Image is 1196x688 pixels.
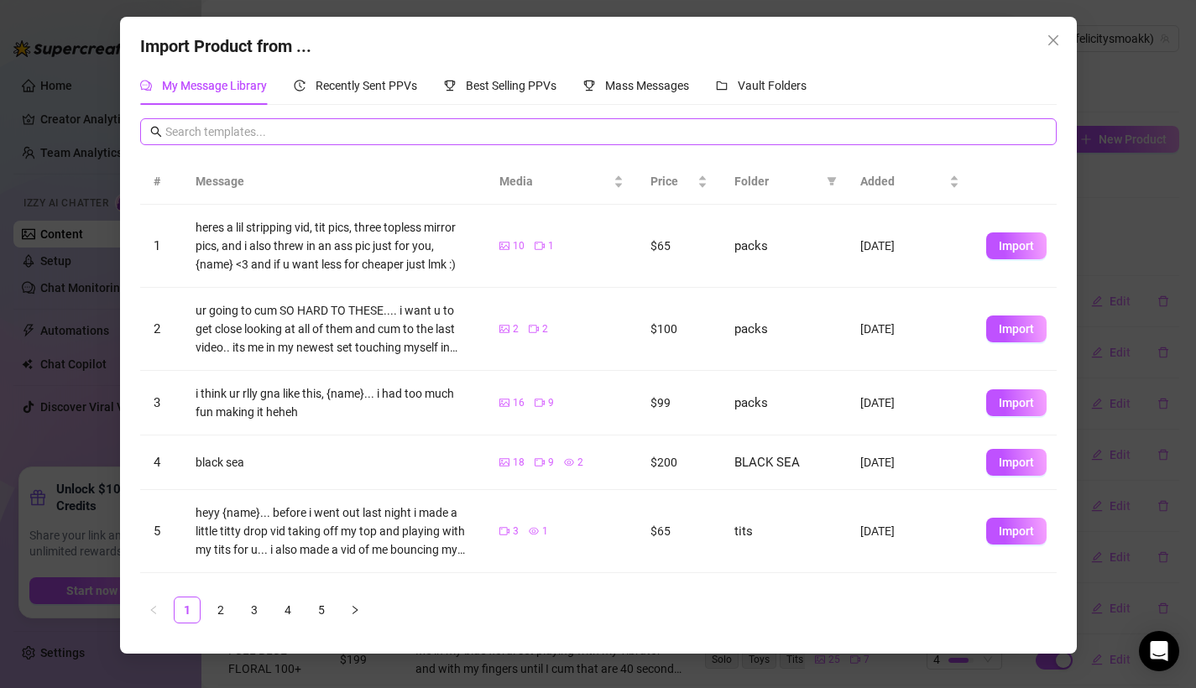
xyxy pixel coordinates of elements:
[140,159,182,205] th: #
[577,455,583,471] span: 2
[513,524,519,539] span: 3
[605,79,689,92] span: Mass Messages
[734,395,768,410] span: packs
[535,398,545,408] span: video-camera
[637,159,721,205] th: Price
[196,218,473,274] div: heres a lil stripping vid, tit pics, three topless mirror pics, and i also threw in an ass pic ju...
[140,80,152,91] span: comment
[444,80,456,91] span: trophy
[154,238,160,253] span: 1
[242,597,267,623] a: 3
[1040,27,1067,54] button: Close
[154,524,160,539] span: 5
[466,79,556,92] span: Best Selling PPVs
[734,172,820,190] span: Folder
[637,288,721,371] td: $100
[499,398,509,408] span: picture
[535,457,545,467] span: video-camera
[583,80,595,91] span: trophy
[196,301,473,357] div: ur going to cum SO HARD TO THESE.... i want u to get close looking at all of them and cum to the ...
[716,80,728,91] span: folder
[847,490,973,573] td: [DATE]
[999,396,1034,409] span: Import
[827,176,837,186] span: filter
[350,605,360,615] span: right
[207,597,234,623] li: 2
[182,159,486,205] th: Message
[165,122,1047,141] input: Search templates...
[499,172,610,190] span: Media
[548,395,554,411] span: 9
[535,241,545,251] span: video-camera
[1040,34,1067,47] span: Close
[529,526,539,536] span: eye
[513,238,525,254] span: 10
[734,455,800,470] span: BLACK SEA
[140,597,167,623] li: Previous Page
[499,324,509,334] span: picture
[196,453,473,472] div: black sea
[513,455,525,471] span: 18
[542,524,548,539] span: 1
[140,36,311,56] span: Import Product from ...
[847,435,973,490] td: [DATE]
[513,321,519,337] span: 2
[342,597,368,623] button: right
[241,597,268,623] li: 3
[529,324,539,334] span: video-camera
[308,597,335,623] li: 5
[734,524,753,539] span: tits
[999,524,1034,538] span: Import
[999,456,1034,469] span: Import
[734,238,768,253] span: packs
[847,573,973,656] td: [DATE]
[637,573,721,656] td: $99
[140,597,167,623] button: left
[847,288,973,371] td: [DATE]
[274,597,301,623] li: 4
[196,503,473,559] div: heyy {name}... before i went out last night i made a little titty drop vid taking off my top and ...
[734,321,768,336] span: packs
[637,205,721,288] td: $65
[548,238,554,254] span: 1
[847,371,973,435] td: [DATE]
[1047,34,1060,47] span: close
[208,597,233,623] a: 2
[486,159,637,205] th: Media
[847,205,973,288] td: [DATE]
[174,597,201,623] li: 1
[275,597,300,623] a: 4
[999,239,1034,253] span: Import
[564,457,574,467] span: eye
[342,597,368,623] li: Next Page
[309,597,334,623] a: 5
[986,449,1047,476] button: Import
[294,80,306,91] span: history
[513,395,525,411] span: 16
[986,389,1047,416] button: Import
[650,172,694,190] span: Price
[1139,631,1179,671] div: Open Intercom Messenger
[999,322,1034,336] span: Import
[154,395,160,410] span: 3
[823,169,840,194] span: filter
[316,79,417,92] span: Recently Sent PPVs
[738,79,807,92] span: Vault Folders
[154,455,160,470] span: 4
[986,518,1047,545] button: Import
[149,605,159,615] span: left
[860,172,946,190] span: Added
[542,321,548,337] span: 2
[154,321,160,336] span: 2
[637,490,721,573] td: $65
[499,457,509,467] span: picture
[499,526,509,536] span: video-camera
[986,315,1047,342] button: Import
[637,435,721,490] td: $200
[196,384,473,421] div: i think ur rlly gna like this, {name}... i had too much fun making it heheh
[162,79,267,92] span: My Message Library
[847,159,973,205] th: Added
[548,455,554,471] span: 9
[150,126,162,138] span: search
[499,241,509,251] span: picture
